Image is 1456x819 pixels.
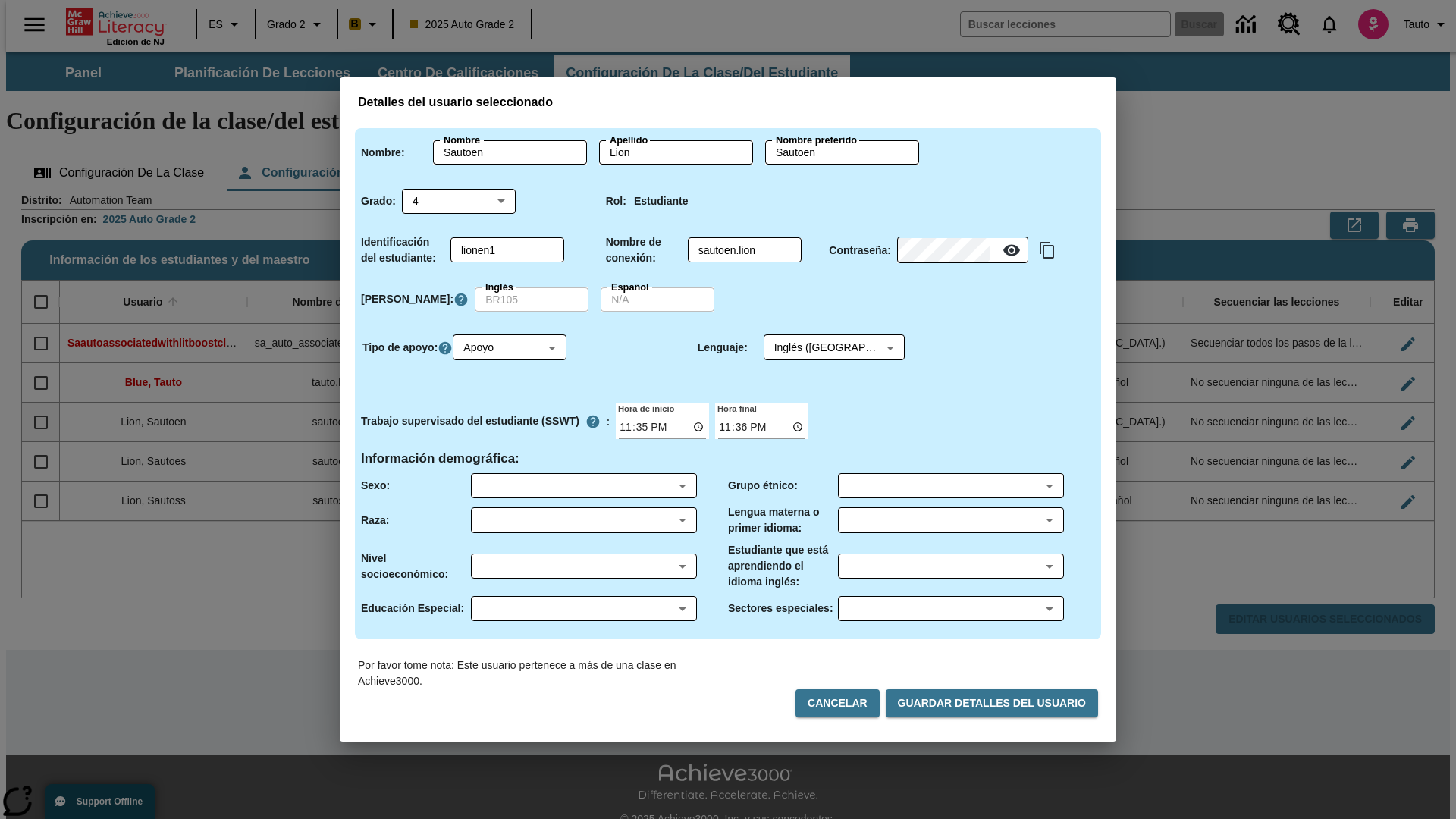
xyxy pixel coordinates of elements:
button: Guardar detalles del usuario [886,689,1098,717]
div: Identificación del estudiante [450,238,564,262]
h3: Detalles del usuario seleccionado [358,96,1098,110]
div: Tipo de apoyo [453,335,566,360]
h4: Información demográfica : [361,451,519,467]
div: Nombre de conexión [688,238,802,262]
div: Lenguaje [764,335,905,360]
div: Grado [402,189,516,214]
button: El Tiempo Supervisado de Trabajo Estudiantil es el período durante el cual los estudiantes pueden... [579,408,607,435]
label: Nombre [444,133,480,147]
p: Raza : [361,513,389,529]
p: Contraseña : [829,243,891,259]
button: Cancelar [795,689,880,717]
label: Español [611,281,649,294]
p: Nivel socioeconómico : [361,551,471,582]
p: Nombre de conexión : [606,234,682,266]
button: Copiar texto al portapapeles [1034,237,1060,263]
p: Nombre : [361,145,405,161]
div: Apoyo [453,335,566,360]
p: Grupo étnico : [728,478,798,494]
label: Nombre preferido [776,133,857,147]
p: Lenguaje : [698,340,748,356]
p: Sexo : [361,478,390,494]
a: Haga clic aquí para saber más sobre Nivel Lexile, Se abrirá en una pestaña nueva. [453,292,469,307]
p: Lengua materna o primer idioma : [728,504,838,536]
p: Estudiante [634,193,689,209]
button: Mostrarla Contraseña [996,235,1027,265]
p: Grado : [361,193,396,209]
label: Hora de inicio [616,402,674,414]
p: Rol : [606,193,626,209]
label: Apellido [610,133,648,147]
p: Educación Especial : [361,601,464,617]
p: Por favor tome nota: Este usuario pertenece a más de una clase en Achieve3000. [358,657,728,689]
p: Tipo de apoyo : [362,340,438,356]
div: : [361,408,610,435]
label: Inglés [485,281,513,294]
div: Contraseña [897,238,1028,263]
p: Sectores especiales : [728,601,833,617]
p: Estudiante que está aprendiendo el idioma inglés : [728,542,838,590]
p: Trabajo supervisado del estudiante (SSWT) [361,413,579,429]
label: Hora final [715,402,757,414]
div: 4 [402,189,516,214]
p: Identificación del estudiante : [361,234,444,266]
p: [PERSON_NAME] : [361,291,453,307]
div: Inglés ([GEOGRAPHIC_DATA].) [764,335,905,360]
button: Haga clic aquí para saber más sobre Tipo de apoyo [438,340,453,356]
